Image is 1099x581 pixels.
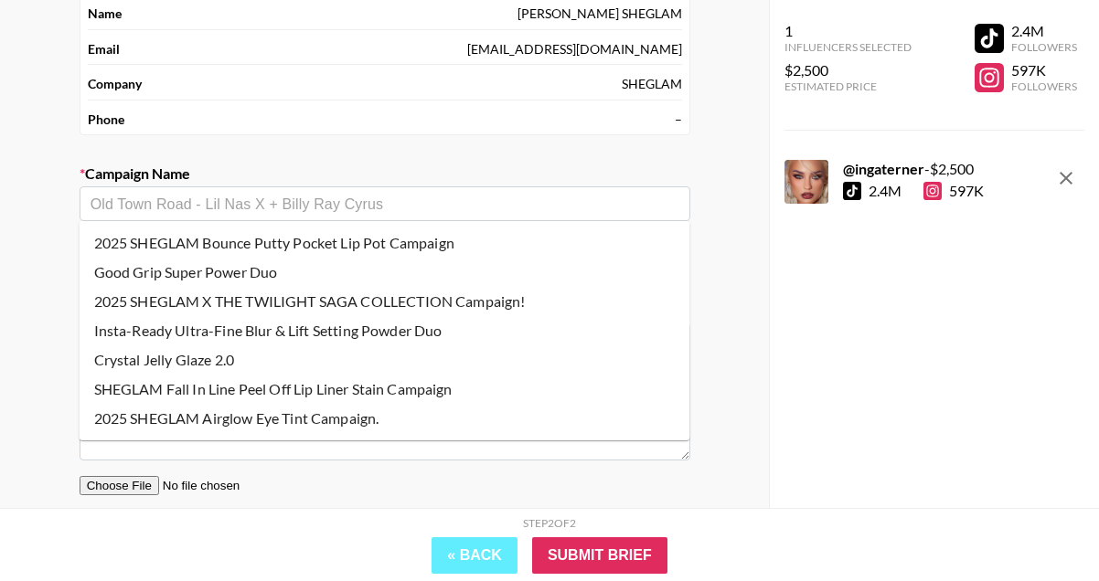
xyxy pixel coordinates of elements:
li: 2025 SHEGLAM Airglow Eye Tint Campaign. [80,404,690,433]
div: Influencers Selected [784,40,912,54]
input: Submit Brief [532,537,667,574]
div: Estimated Price [784,79,912,93]
li: 2025 SHEGLAM Bounce Putty Pocket Lip Pot Campaign [80,228,690,258]
li: Insta-Ready Ultra-Fine Blur & Lift Setting Powder Duo [80,316,690,345]
div: – [675,111,682,128]
button: « Back [432,537,517,574]
div: - $ 2,500 [843,160,984,178]
li: SHEGLAM Fall In Line Peel Off Lip Liner Stain Campaign [80,375,690,404]
div: 1 [784,22,912,40]
div: Followers [1011,40,1077,54]
div: 597K [1011,61,1077,79]
li: Crystal Jelly Glaze 2.0 [80,345,690,375]
div: 2.4M [1011,22,1077,40]
div: Step 2 of 2 [523,516,576,530]
div: 597K [923,182,984,200]
strong: Email [88,41,120,58]
li: 2025 SHEGLAM X THE TWILIGHT SAGA COLLECTION Campaign! [80,287,690,316]
div: [PERSON_NAME] SHEGLAM [517,5,682,22]
div: Followers [1011,79,1077,93]
div: $2,500 [784,61,912,79]
strong: Phone [88,111,124,128]
div: 2.4M [869,182,902,200]
strong: Company [88,76,142,92]
strong: Name [88,5,122,22]
strong: @ ingaterner [843,160,924,177]
input: Old Town Road - Lil Nas X + Billy Ray Cyrus [91,194,679,215]
div: SHEGLAM [622,76,682,92]
li: Good Grip Super Power Duo [80,258,690,287]
button: remove [1048,160,1084,196]
div: [EMAIL_ADDRESS][DOMAIN_NAME] [467,41,682,58]
label: Campaign Name [80,164,690,183]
